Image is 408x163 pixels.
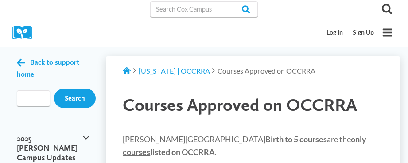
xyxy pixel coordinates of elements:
[379,24,396,41] button: Open menu
[123,66,131,75] a: Support Home
[139,66,210,75] a: [US_STATE] | OCCRRA
[123,94,357,115] span: Courses Approved on OCCRRA
[54,89,96,108] input: Search
[348,24,379,41] a: Sign Up
[17,58,79,78] span: Back to support home
[150,1,258,17] input: Search Cox Campus
[12,26,39,39] img: Cox Campus
[322,24,348,41] a: Log In
[17,90,50,106] input: Search input
[17,56,89,80] a: Back to support home
[322,24,379,41] nav: Secondary Mobile Navigation
[17,90,50,106] form: Search form
[218,66,315,75] span: Courses Approved on OCCRRA
[265,134,327,144] strong: Birth to 5 courses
